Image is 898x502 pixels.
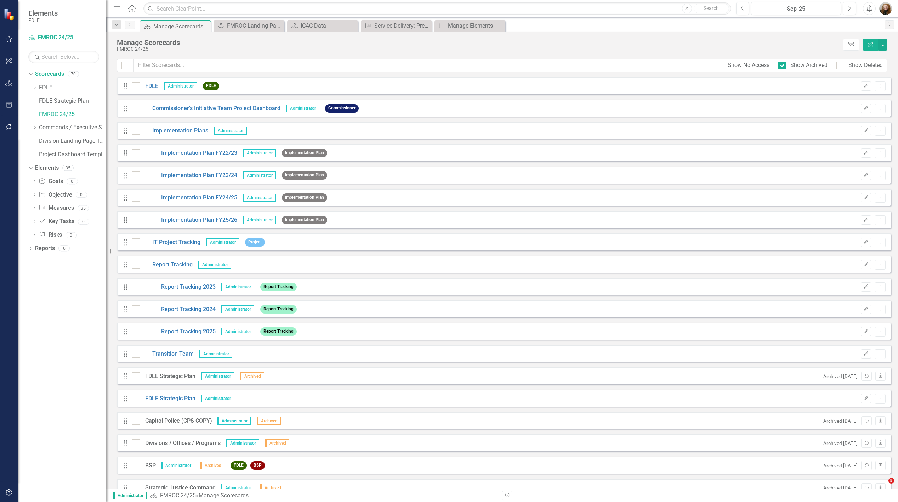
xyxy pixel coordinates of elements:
div: ICAC Data [301,21,356,30]
small: Archived [DATE] [823,418,858,424]
span: 5 [888,478,894,484]
span: FDLE [231,461,247,469]
a: Report Tracking 2025 [140,328,216,336]
span: BSP [250,461,265,469]
div: 0 [76,192,87,198]
a: Transition Team [140,350,194,358]
div: Manage Scorecards [153,22,209,31]
span: Archived [260,484,284,492]
span: Implementation Plan [282,216,327,224]
a: Reports [35,244,55,253]
a: FMROC 24/25 [160,492,196,499]
div: Manage Elements [448,21,504,30]
a: FMROC Landing Page [215,21,283,30]
span: Administrator [161,462,194,469]
a: IT Project Tracking [140,238,200,247]
a: Implementation Plan FY22/23 [140,149,237,157]
span: Administrator [221,484,254,492]
a: FMROC 24/25 [39,111,106,119]
span: Implementation Plan [282,149,327,157]
a: Service Delivery: Presentations (Total) [363,21,430,30]
span: Elements [28,9,58,17]
a: FDLE Strategic Plan [39,97,106,105]
div: Show Archived [790,61,828,69]
a: ICAC Data [289,21,356,30]
div: Manage Scorecards [117,39,840,46]
div: 0 [67,178,78,184]
a: Implementation Plan FY25/26 [140,216,237,224]
div: Show Deleted [848,61,883,69]
a: Implementation Plan FY23/24 [140,171,237,180]
a: Implementation Plans [140,127,208,135]
div: Show No Access [728,61,769,69]
div: FDLE Strategic Plan [140,372,195,380]
span: Administrator [164,82,197,90]
span: Administrator [221,328,254,335]
button: Sep-25 [751,2,841,15]
small: FDLE [28,17,58,23]
span: Search [704,5,719,11]
a: Objective [39,191,72,199]
span: Administrator [217,417,251,425]
a: Measures [39,204,74,212]
span: Archived [257,417,281,425]
div: Divisions / Offices / Programs [140,439,221,447]
span: Implementation Plan [282,193,327,202]
span: Commissioner [325,104,359,112]
a: FDLE Strategic Plan [140,395,195,403]
small: Archived [DATE] [823,440,858,447]
a: Risks [39,231,62,239]
span: Administrator [226,439,259,447]
a: FMROC 24/25 [28,34,99,42]
iframe: Intercom live chat [874,478,891,495]
span: Archived [240,372,264,380]
a: Key Tasks [39,218,74,226]
span: Administrator [214,127,247,135]
span: Administrator [243,149,276,157]
div: 6 [58,246,70,252]
span: Administrator [199,350,232,358]
span: Administrator [198,261,231,269]
span: Implementation Plan [282,171,327,179]
span: Administrator [201,372,234,380]
small: Archived [DATE] [823,462,858,469]
a: Implementation Plan FY24/25 [140,194,237,202]
div: Strategic Justice Command [140,484,216,492]
span: Report Tracking [260,327,297,335]
a: Elements [35,164,59,172]
div: 35 [78,205,89,211]
span: Administrator [286,105,319,112]
span: Project [245,238,265,246]
a: Report Tracking 2023 [140,283,216,291]
input: Filter Scorecards... [133,59,711,72]
span: Archived [200,462,224,469]
span: Administrator [206,238,239,246]
a: Manage Elements [436,21,504,30]
div: FMROC Landing Page [227,21,283,30]
div: 0 [66,232,77,238]
small: Archived [DATE] [823,373,858,380]
span: Administrator [221,305,254,313]
span: Administrator [243,216,276,224]
span: Administrator [201,395,234,402]
input: Search ClearPoint... [143,2,731,15]
small: Archived [DATE] [823,485,858,491]
a: Goals [39,177,63,186]
input: Search Below... [28,51,99,63]
div: BSP [140,462,156,470]
span: Administrator [243,171,276,179]
div: Service Delivery: Presentations (Total) [374,21,430,30]
span: Archived [265,439,289,447]
div: 70 [68,71,79,77]
span: Report Tracking [260,283,297,291]
div: FMROC 24/25 [117,46,840,52]
a: FDLE [140,82,158,90]
a: Commands / Executive Support Branch [39,124,106,132]
div: Sep-25 [754,5,839,13]
a: Division Landing Page Template [39,137,106,145]
a: Scorecards [35,70,64,78]
span: FDLE [203,82,219,90]
div: Capitol Police (CPS COPY) [140,417,212,425]
a: Project Dashboard Template [39,151,106,159]
span: Administrator [113,492,147,499]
